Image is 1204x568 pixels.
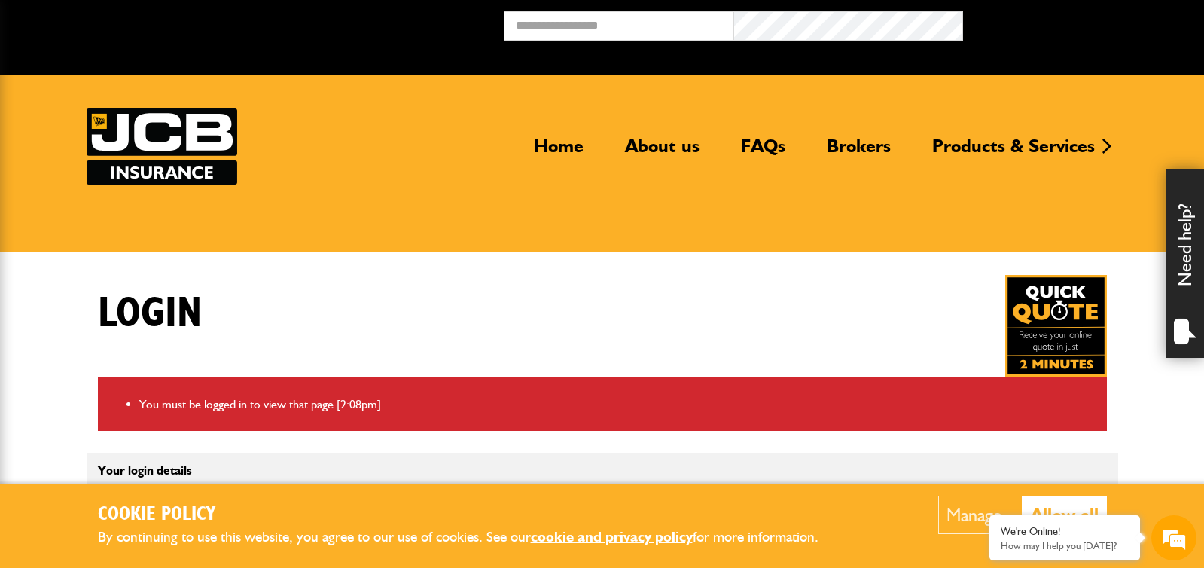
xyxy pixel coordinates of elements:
[1005,275,1107,377] a: Get your insurance quote in just 2-minutes
[1166,169,1204,358] div: Need help?
[963,11,1193,35] button: Broker Login
[815,135,902,169] a: Brokers
[921,135,1106,169] a: Products & Services
[1001,525,1129,538] div: We're Online!
[98,526,843,549] p: By continuing to use this website, you agree to our use of cookies. See our for more information.
[98,289,202,339] h1: Login
[139,395,1096,414] li: You must be logged in to view that page [2:08pm]
[87,108,237,185] img: JCB Insurance Services logo
[614,135,711,169] a: About us
[98,503,843,527] h2: Cookie Policy
[1005,275,1107,377] img: Quick Quote
[938,496,1010,534] button: Manage
[98,465,763,477] p: Your login details
[1022,496,1107,534] button: Allow all
[523,135,595,169] a: Home
[87,108,237,185] a: JCB Insurance Services
[1001,540,1129,551] p: How may I help you today?
[531,528,693,545] a: cookie and privacy policy
[730,135,797,169] a: FAQs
